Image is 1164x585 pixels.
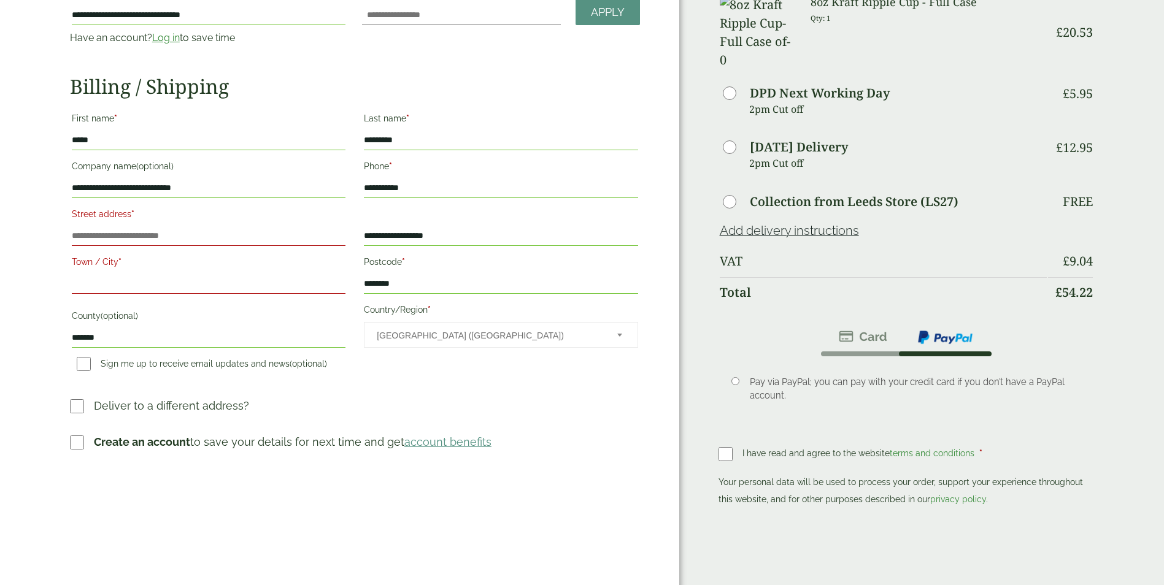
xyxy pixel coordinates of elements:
p: 2pm Cut off [749,100,1047,118]
label: First name [72,110,345,131]
span: (optional) [101,311,138,321]
iframe: PayPal [719,511,1095,545]
img: ppcp-gateway.png [917,329,974,345]
abbr: required [406,113,409,123]
h2: Billing / Shipping [70,75,640,98]
span: United Kingdom (UK) [377,323,600,348]
img: stripe.png [839,329,887,344]
span: £ [1056,24,1063,40]
label: Company name [72,158,345,178]
span: Country/Region [364,322,638,348]
span: I have read and agree to the website [742,448,977,458]
bdi: 5.95 [1063,85,1093,102]
label: Street address [72,205,345,226]
p: Your personal data will be used to process your order, support your experience throughout this we... [719,473,1095,508]
span: £ [1056,139,1063,156]
a: Log in [152,32,180,44]
span: £ [1063,85,1070,102]
label: [DATE] Delivery [750,141,848,153]
label: Phone [364,158,638,178]
span: £ [1055,284,1062,300]
th: VAT [720,247,1047,276]
th: Total [720,277,1047,307]
p: Deliver to a different address? [94,397,249,414]
abbr: required [428,305,431,315]
bdi: 12.95 [1056,139,1093,156]
abbr: required [389,161,392,171]
abbr: required [131,209,134,219]
label: Postcode [364,253,638,274]
label: Sign me up to receive email updates and news [72,359,332,372]
a: privacy policy [930,494,986,504]
p: Have an account? to save time [70,31,347,45]
a: account benefits [404,435,491,448]
bdi: 54.22 [1055,284,1093,300]
span: (optional) [136,161,174,171]
label: Collection from Leeds Store (LS27) [750,196,958,208]
span: £ [1063,253,1070,269]
p: 2pm Cut off [749,154,1047,172]
bdi: 20.53 [1056,24,1093,40]
abbr: required [979,448,982,458]
abbr: required [402,257,405,267]
label: Country/Region [364,301,638,322]
a: Add delivery instructions [720,223,859,238]
p: to save your details for next time and get [94,434,491,450]
a: terms and conditions [890,448,974,458]
abbr: required [118,257,121,267]
label: DPD Next Working Day [750,87,890,99]
span: (optional) [290,359,327,369]
p: Free [1063,194,1093,209]
label: County [72,307,345,328]
small: Qty: 1 [811,13,831,23]
input: Sign me up to receive email updates and news(optional) [77,357,91,371]
p: Pay via PayPal; you can pay with your credit card if you don’t have a PayPal account. [750,375,1075,402]
abbr: required [114,113,117,123]
label: Town / City [72,253,345,274]
bdi: 9.04 [1063,253,1093,269]
span: Apply [591,6,625,19]
label: Last name [364,110,638,131]
strong: Create an account [94,435,190,448]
